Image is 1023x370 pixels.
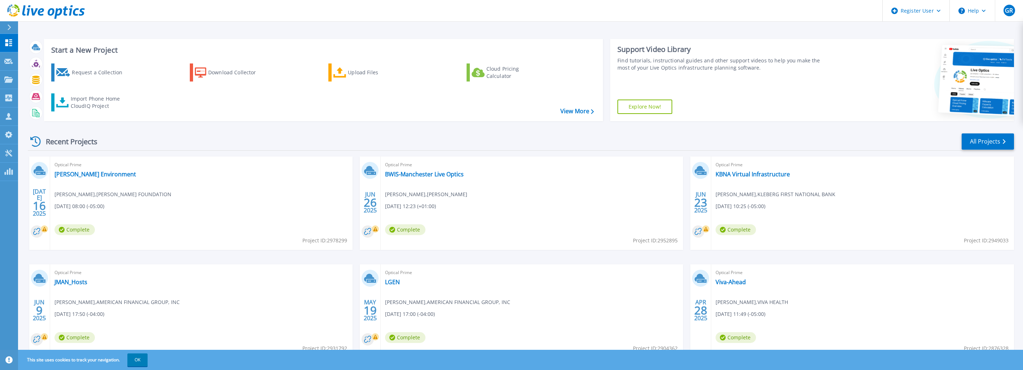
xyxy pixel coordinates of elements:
span: [PERSON_NAME] , [PERSON_NAME] [385,190,467,198]
div: MAY 2025 [363,297,377,323]
span: [DATE] 17:00 (-04:00) [385,310,435,318]
span: This site uses cookies to track your navigation. [20,353,148,366]
div: JUN 2025 [363,189,377,216]
a: Viva-Ahead [716,278,746,286]
div: Support Video Library [617,45,827,54]
span: [DATE] 12:23 (+01:00) [385,202,436,210]
span: Complete [716,224,756,235]
div: JUN 2025 [694,189,708,216]
h3: Start a New Project [51,46,594,54]
span: Complete [716,332,756,343]
span: Project ID: 2876328 [964,344,1009,352]
div: Download Collector [208,65,266,80]
span: Optical Prime [716,269,1009,277]
span: 28 [694,307,707,313]
a: View More [560,108,594,115]
span: GR [1005,8,1013,13]
span: [DATE] 17:50 (-04:00) [54,310,104,318]
span: [PERSON_NAME] , VIVA HEALTH [716,298,788,306]
span: Optical Prime [716,161,1009,169]
span: 16 [33,203,46,209]
span: Project ID: 2931792 [302,344,347,352]
a: Explore Now! [617,100,672,114]
a: BWIS-Manchester Live Optics [385,171,464,178]
span: Complete [385,224,425,235]
div: Recent Projects [28,133,107,150]
a: JMAN_Hosts [54,278,87,286]
span: [DATE] 11:49 (-05:00) [716,310,765,318]
a: Cloud Pricing Calculator [467,63,547,82]
span: Project ID: 2949033 [964,237,1009,245]
a: [PERSON_NAME] Environment [54,171,136,178]
span: [PERSON_NAME] , [PERSON_NAME] FOUNDATION [54,190,171,198]
span: [DATE] 08:00 (-05:00) [54,202,104,210]
div: [DATE] 2025 [32,189,46,216]
span: [PERSON_NAME] , AMERICAN FINANCIAL GROUP, INC [385,298,510,306]
span: 23 [694,199,707,206]
span: Optical Prime [54,161,348,169]
span: Complete [54,224,95,235]
div: APR 2025 [694,297,708,323]
a: KBNA Virtual Infrastructure [716,171,790,178]
span: Project ID: 2978299 [302,237,347,245]
span: 26 [364,199,377,206]
span: Optical Prime [54,269,348,277]
a: Download Collector [190,63,270,82]
div: Upload Files [348,65,406,80]
span: Project ID: 2904362 [633,344,678,352]
span: Project ID: 2952895 [633,237,678,245]
div: JUN 2025 [32,297,46,323]
span: Complete [54,332,95,343]
span: Optical Prime [385,161,679,169]
div: Import Phone Home CloudIQ Project [71,95,127,110]
div: Find tutorials, instructional guides and other support videos to help you make the most of your L... [617,57,827,71]
a: All Projects [962,133,1014,150]
a: Request a Collection [51,63,132,82]
span: 9 [36,307,43,313]
div: Cloud Pricing Calculator [486,65,544,80]
button: OK [127,353,148,366]
span: Optical Prime [385,269,679,277]
div: Request a Collection [72,65,130,80]
span: [DATE] 10:25 (-05:00) [716,202,765,210]
span: [PERSON_NAME] , AMERICAN FINANCIAL GROUP, INC [54,298,180,306]
span: Complete [385,332,425,343]
a: LGEN [385,278,400,286]
span: [PERSON_NAME] , KLEBERG FIRST NATIONAL BANK [716,190,835,198]
span: 19 [364,307,377,313]
a: Upload Files [328,63,409,82]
